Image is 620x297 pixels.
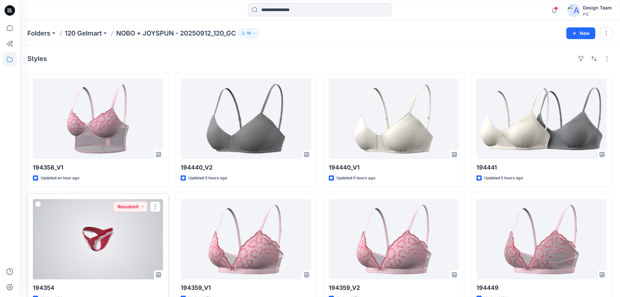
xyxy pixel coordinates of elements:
[329,199,459,279] a: 194359_V2
[239,29,259,38] button: 10
[65,29,102,38] a: 120 Gelmart
[33,163,163,172] p: 194358_V1
[33,283,163,292] p: 194354
[181,199,311,279] a: 194359_V1
[329,283,459,292] p: 194359_V2
[566,27,595,39] button: New
[181,283,311,292] p: 194359_V1
[33,79,163,159] a: 194358_V1
[583,4,612,12] div: Design Team
[337,175,375,182] p: Updated 5 hours ago
[27,29,50,38] a: Folders
[583,12,612,17] div: PIC
[188,175,227,182] p: Updated 5 hours ago
[476,163,607,172] p: 194441
[181,163,311,172] p: 194440_V2
[329,79,459,159] a: 194440_V1
[329,163,459,172] p: 194440_V1
[116,29,236,38] p: NOBO + JOYSPUN - 20250912_120_GC
[476,283,607,292] p: 194449
[41,175,79,182] p: Updated an hour ago
[181,79,311,159] a: 194440_V2
[247,30,251,37] p: 10
[476,79,607,159] a: 194441
[567,4,580,17] img: avatar
[27,55,47,63] h4: Styles
[33,199,163,279] a: 194354
[476,199,607,279] a: 194449
[484,175,523,182] p: Updated 5 hours ago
